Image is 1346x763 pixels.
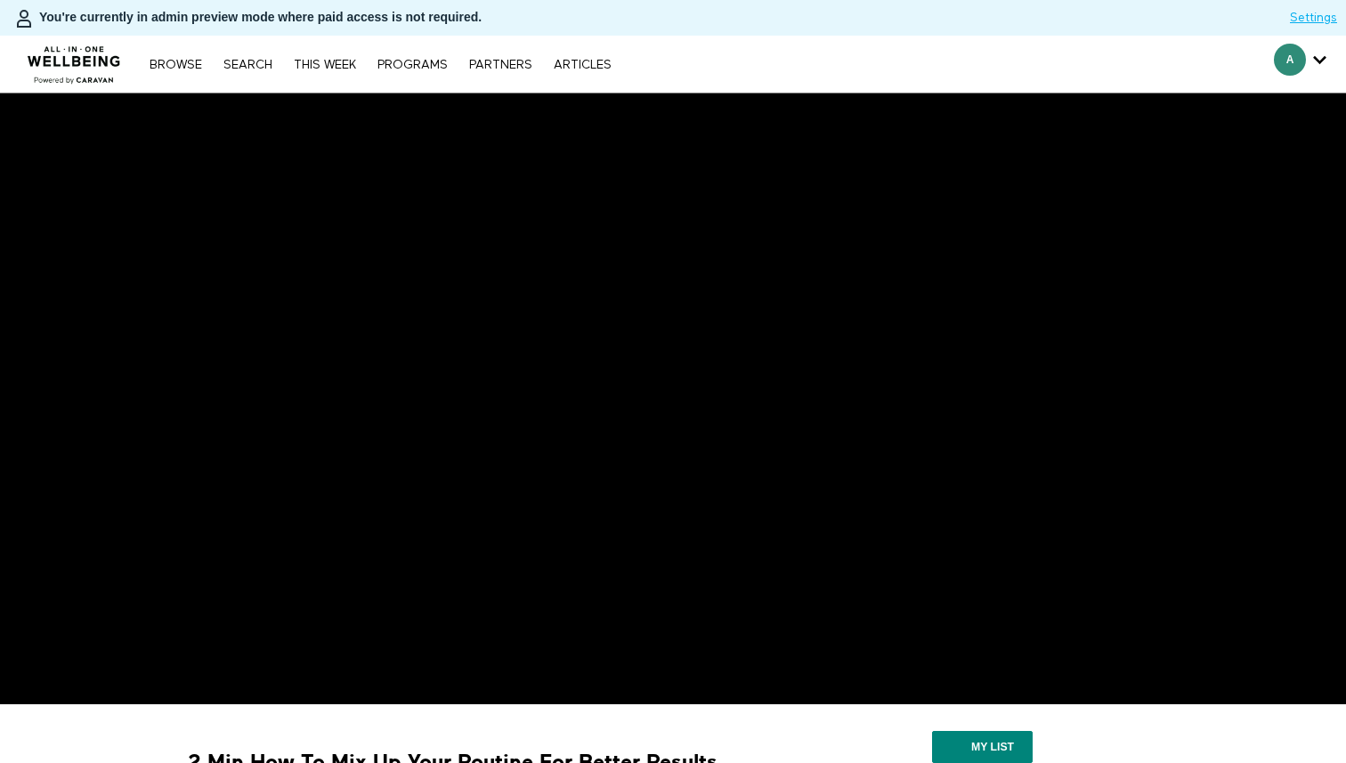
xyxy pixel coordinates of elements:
[141,55,620,73] nav: Primary
[215,59,281,71] a: Search
[369,59,457,71] a: PROGRAMS
[285,59,365,71] a: THIS WEEK
[20,33,128,86] img: CARAVAN
[932,731,1033,763] button: My list
[460,59,541,71] a: PARTNERS
[545,59,620,71] a: ARTICLES
[1290,9,1337,27] a: Settings
[13,8,35,29] img: person-bdfc0eaa9744423c596e6e1c01710c89950b1dff7c83b5d61d716cfd8139584f.svg
[141,59,211,71] a: Browse
[1261,36,1340,93] div: Secondary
